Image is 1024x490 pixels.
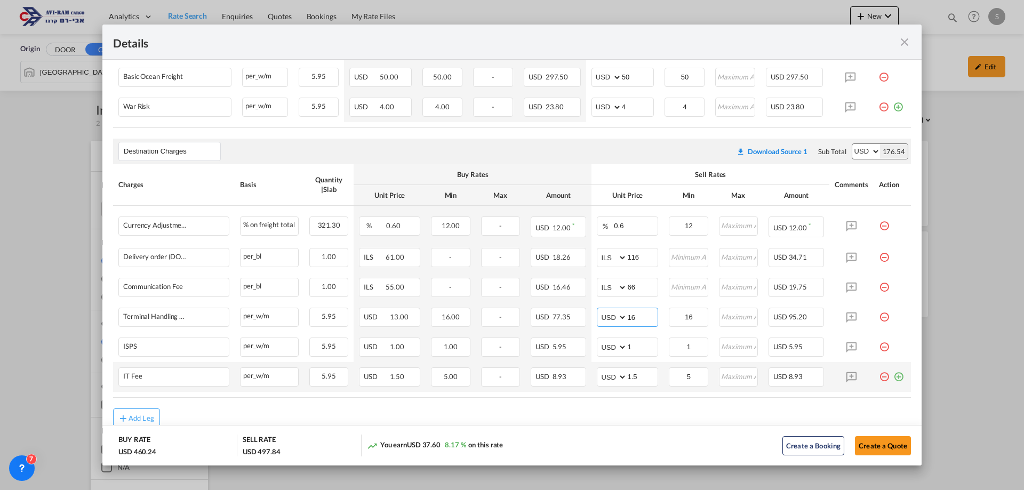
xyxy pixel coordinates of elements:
span: USD [773,283,787,291]
input: Minimum Amount [670,308,707,324]
md-icon: icon-minus-circle-outline red-400-fg pt-7 [878,98,889,108]
div: Download Source 1 [748,147,807,156]
span: 297.50 [546,73,568,81]
span: 5.95 [322,372,336,380]
span: - [499,312,502,321]
span: USD [535,253,551,261]
span: 5.95 [322,342,336,350]
div: % on freight total [241,217,298,230]
span: USD [535,312,551,321]
span: 1.00 [390,342,404,351]
div: Delivery order (DO Fee) [123,253,187,261]
div: per_w/m [243,98,287,111]
th: Comments [829,164,874,206]
span: USD [773,223,787,232]
span: USD [535,223,551,232]
span: 321.30 [318,221,340,229]
input: Minimum Amount [670,217,707,233]
input: 4 [622,98,653,114]
span: USD [364,312,388,321]
md-icon: icon-plus-circle-outline green-400-fg [893,367,904,378]
div: BUY RATE [118,435,150,447]
div: Quantity | Slab [309,175,348,194]
span: 13.00 [390,312,409,321]
div: IT Fee [123,372,142,380]
input: Minimum Amount [670,278,707,294]
span: - [499,283,502,291]
div: USD 460.24 [118,447,156,456]
md-dialog: Port of Loading ... [102,25,922,465]
span: 1.00 [322,252,336,261]
span: 1.50 [390,372,404,381]
div: Download original source rate sheet [737,147,807,156]
span: 5.95 [311,102,326,110]
div: ISPS [123,342,137,350]
div: You earn on this rate [367,440,503,451]
span: 8.17 % [445,440,466,449]
div: Sub Total [818,147,846,156]
span: % [364,221,385,230]
span: 12.00 [442,221,460,230]
md-icon: icon-minus-circle-outline red-400-fg pt-7 [879,216,890,227]
input: Maximum Amount [716,68,755,84]
span: 18.26 [553,253,571,261]
span: USD [773,253,787,261]
span: 34.71 [789,253,807,261]
input: Maximum Amount [720,217,757,233]
span: 297.50 [786,73,809,81]
div: per_w/m [241,308,298,322]
th: Max [476,185,525,206]
div: Sell Rates [597,170,824,179]
div: Details [113,35,831,49]
span: 5.95 [553,342,567,351]
md-icon: icon-plus md-link-fg s20 [118,413,129,423]
input: 66 [627,278,658,294]
md-icon: icon-minus-circle-outline red-400-fg pt-7 [879,278,890,288]
div: Charges [118,180,229,189]
span: USD [535,283,551,291]
div: % [603,217,608,235]
span: 23.80 [786,102,805,111]
input: 1.5 [627,368,658,384]
div: Add Leg [129,415,154,421]
span: 95.20 [789,312,807,321]
md-icon: icon-plus-circle-outline green-400-fg [893,98,903,108]
div: 176.54 [880,144,908,159]
span: 4.00 [435,102,450,111]
div: per_w/m [241,338,298,351]
md-icon: icon-close fg-AAA8AD m-0 cursor [898,36,911,49]
span: 50.00 [433,73,452,81]
span: 23.80 [546,102,564,111]
th: Max [714,185,763,206]
input: Minimum Amount [666,68,704,84]
md-icon: icon-trending-up [367,440,378,451]
input: Minimum Amount [670,248,707,264]
span: USD [354,73,379,81]
th: Min [663,185,713,206]
input: 50 [622,68,653,84]
span: - [492,102,494,111]
span: USD [535,342,551,351]
div: Basis [240,180,299,189]
th: Min [426,185,475,206]
span: 5.00 [444,372,458,381]
div: SELL RATE [243,435,276,447]
span: USD [773,372,787,381]
input: Minimum Amount [670,368,707,384]
span: 61.00 [386,253,404,261]
span: 4.00 [380,102,394,111]
th: Amount [525,185,591,206]
div: War Risk [123,102,150,110]
div: Communication Fee [123,283,183,291]
input: Maximum Amount [720,338,757,354]
span: 50.00 [380,73,398,81]
span: - [449,253,452,261]
div: Terminal Handling Charge - Destination [123,312,187,320]
input: Leg Name [124,143,220,159]
div: per_bl [241,278,298,292]
span: USD [529,73,544,81]
span: - [499,221,502,230]
span: USD 37.60 [407,440,441,449]
div: Buy Rates [359,170,586,179]
span: 8.93 [553,372,567,381]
